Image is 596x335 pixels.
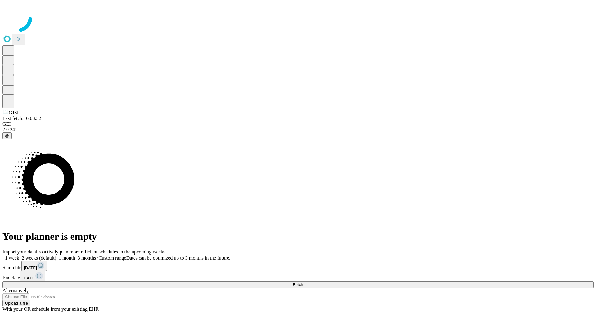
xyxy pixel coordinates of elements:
[2,281,594,288] button: Fetch
[2,127,594,132] div: 2.0.241
[2,288,29,293] span: Alternatively
[24,266,37,270] span: [DATE]
[9,110,20,115] span: GJSH
[2,116,41,121] span: Last fetch: 16:08:32
[22,276,35,280] span: [DATE]
[2,121,594,127] div: GEI
[2,231,594,242] h1: Your planner is empty
[2,300,30,306] button: Upload a file
[293,282,303,287] span: Fetch
[5,133,9,138] span: @
[2,271,594,281] div: End date
[126,255,230,261] span: Dates can be optimized up to 3 months in the future.
[78,255,96,261] span: 3 months
[2,132,12,139] button: @
[2,306,99,312] span: With your OR schedule from your existing EHR
[98,255,126,261] span: Custom range
[59,255,75,261] span: 1 month
[5,255,19,261] span: 1 week
[2,261,594,271] div: Start date
[2,249,36,254] span: Import your data
[20,271,45,281] button: [DATE]
[22,255,56,261] span: 2 weeks (default)
[21,261,47,271] button: [DATE]
[36,249,166,254] span: Proactively plan more efficient schedules in the upcoming weeks.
